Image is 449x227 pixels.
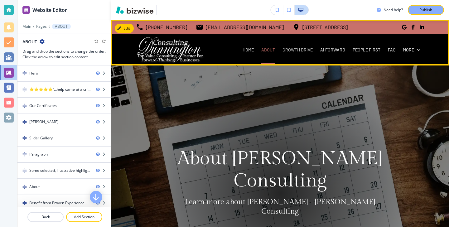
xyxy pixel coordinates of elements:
[17,65,111,81] div: DragHero
[136,22,187,32] a: [PHONE_NUMBER]
[22,104,27,108] img: Drag
[408,5,444,15] button: Publish
[66,212,102,222] button: Add Section
[116,6,153,14] img: Bizwise Logo
[36,24,47,29] button: Pages
[29,87,91,92] div: ⭐⭐⭐⭐⭐“…help came at a critical time in our company’s development. Its influence has been signific...
[17,195,111,211] div: DragBenefit from Proven Experience
[146,22,187,32] p: [PHONE_NUMBER]
[22,152,27,157] img: Drag
[353,47,380,53] p: PEOPLE FIRST
[170,197,390,216] p: Learn more about [PERSON_NAME] - [PERSON_NAME] Consulting
[17,147,111,162] div: DragParagraph
[32,6,67,14] h2: Website Editor
[302,22,348,32] p: [STREET_ADDRESS]
[282,47,313,53] p: GROWTH DRIVE
[22,120,27,124] img: Drag
[243,47,254,53] p: HOME
[29,103,57,109] div: Our Certificates
[206,22,284,32] p: [EMAIL_ADDRESS][DOMAIN_NAME]
[159,7,176,13] img: Your Logo
[29,70,38,76] div: Hero
[292,22,348,32] a: [STREET_ADDRESS]
[22,49,106,60] h3: Drag and drop the sections to change the order. Click the arrow to edit section content.
[136,37,204,63] img: Dunnington Consulting
[29,184,40,190] div: About
[22,6,30,14] img: editor icon
[29,200,84,206] div: Benefit from Proven Experience
[261,47,275,53] p: ABOUT
[22,71,27,75] img: Drag
[22,201,27,205] img: Drag
[17,179,111,195] div: DragAbout
[29,168,91,173] div: Some selected, illustrative highlights are:
[115,24,134,33] button: Edit
[419,7,432,13] p: Publish
[17,82,111,97] div: Drag⭐⭐⭐⭐⭐“…help came at a critical time in our company’s development. Its influence has been sign...
[29,119,59,125] div: Bill DunningtonCEO
[27,212,64,222] button: Back
[17,114,111,130] div: Drag[PERSON_NAME]
[388,47,395,53] p: FAQ
[55,24,68,29] p: ABOUT
[29,152,48,157] div: Paragraph
[29,135,53,141] div: Slider Gallery
[52,24,71,29] button: ABOUT
[22,87,27,92] img: Drag
[403,47,414,53] p: More
[22,136,27,140] img: Drag
[22,38,37,45] h2: ABOUT
[170,147,390,192] p: About [PERSON_NAME] Consulting
[22,24,31,29] button: Main
[17,163,111,178] div: DragSome selected, illustrative highlights are:
[22,185,27,189] img: Drag
[17,130,111,146] div: DragSlider Gallery
[320,47,345,53] p: AI FORWARD
[196,22,284,32] a: [EMAIL_ADDRESS][DOMAIN_NAME]
[384,7,403,13] h3: Need help?
[22,168,27,173] img: Drag
[17,98,111,113] div: DragOur Certificates
[28,214,63,220] p: Back
[67,214,102,220] p: Add Section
